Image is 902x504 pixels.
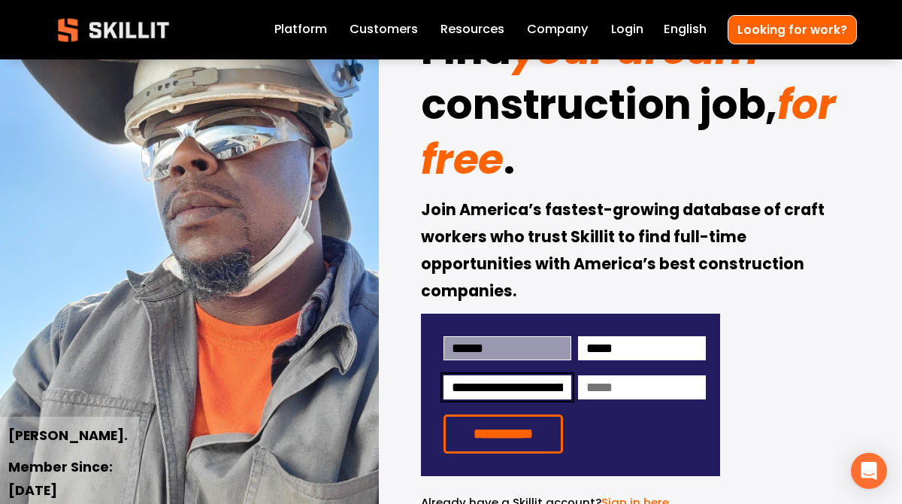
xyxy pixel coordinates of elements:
a: Login [611,20,643,41]
span: English [664,20,707,38]
strong: Find [421,18,511,89]
em: your dream [511,20,758,78]
strong: Join America’s fastest-growing database of craft workers who trust Skillit to find full-time oppo... [421,198,828,306]
strong: construction job, [421,73,777,144]
span: Resources [440,20,504,38]
em: for free [421,75,844,188]
strong: Member Since: [DATE] [8,457,116,502]
a: folder dropdown [440,20,504,41]
strong: . [504,128,514,199]
a: Platform [274,20,327,41]
strong: [PERSON_NAME]. [8,425,128,448]
a: Company [527,20,589,41]
a: Customers [350,20,418,41]
a: Looking for work? [728,15,857,44]
div: Open Intercom Messenger [851,453,887,489]
div: language picker [664,20,707,41]
img: Skillit [45,8,182,53]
